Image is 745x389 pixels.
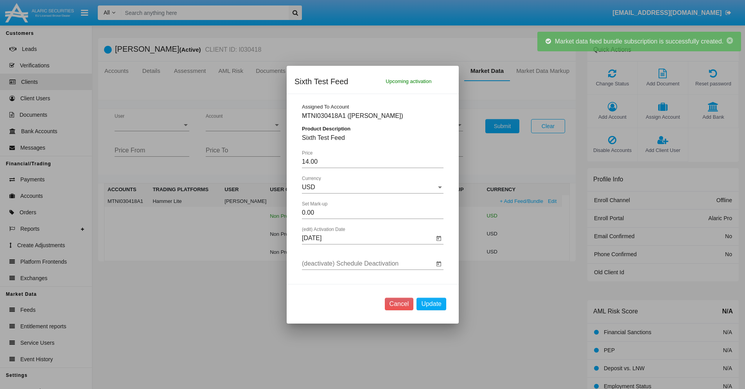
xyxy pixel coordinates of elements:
[294,75,348,88] span: Sixth Test Feed
[384,298,413,310] button: Cancel
[302,112,403,119] span: MTNI030418A1 ([PERSON_NAME])
[416,298,446,310] button: Update
[302,134,345,141] span: Sixth Test Feed
[302,184,315,190] span: USD
[302,126,350,132] span: Product Description
[302,104,349,110] span: Assigned To Account
[434,259,443,268] button: Open calendar
[386,75,431,88] span: Upcoming activation
[434,233,443,243] button: Open calendar
[555,38,723,45] span: Market data feed bundle subscription is successfully created.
